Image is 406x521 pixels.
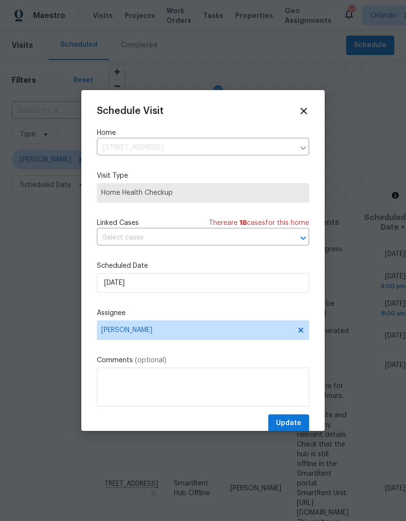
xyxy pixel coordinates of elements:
label: Scheduled Date [97,261,309,271]
input: Enter in an address [97,140,295,155]
button: Open [296,231,310,245]
span: There are case s for this home [209,218,309,228]
span: Update [276,417,301,429]
input: M/D/YYYY [97,273,309,293]
label: Comments [97,355,309,365]
button: Update [268,414,309,432]
span: Linked Cases [97,218,139,228]
span: Schedule Visit [97,106,164,116]
label: Assignee [97,308,309,318]
span: (optional) [135,357,166,364]
span: 18 [240,220,247,226]
span: [PERSON_NAME] [101,326,292,334]
label: Visit Type [97,171,309,181]
label: Home [97,128,309,138]
input: Select cases [97,230,282,245]
span: Close [298,106,309,116]
span: Home Health Checkup [101,188,305,198]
